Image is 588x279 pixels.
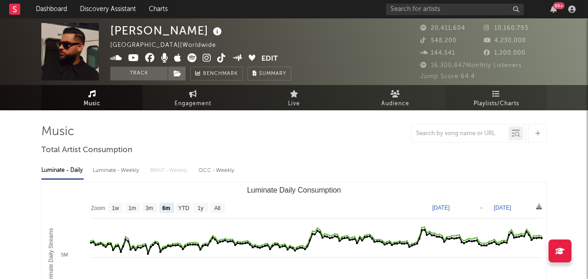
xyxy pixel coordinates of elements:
[386,4,524,15] input: Search for artists
[247,186,341,194] text: Luminate Daily Consumption
[484,25,528,31] span: 10,160,793
[474,98,519,109] span: Playlists/Charts
[484,38,526,44] span: 4,230,000
[484,50,526,56] span: 1,200,000
[190,67,243,80] a: Benchmark
[420,38,457,44] span: 548,200
[178,205,189,211] text: YTD
[381,98,409,109] span: Audience
[243,85,345,110] a: Live
[432,205,450,211] text: [DATE]
[446,85,547,110] a: Playlists/Charts
[91,205,105,211] text: Zoom
[412,130,509,137] input: Search by song name or URL
[478,205,484,211] text: →
[261,53,278,65] button: Edit
[288,98,300,109] span: Live
[259,71,286,76] span: Summary
[129,205,136,211] text: 1m
[84,98,101,109] span: Music
[420,74,475,80] span: Jump Score: 64.4
[214,205,220,211] text: All
[93,163,141,178] div: Luminate - Weekly
[494,205,511,211] text: [DATE]
[198,205,204,211] text: 1y
[248,67,291,80] button: Summary
[110,40,226,51] div: [GEOGRAPHIC_DATA] | Worldwide
[110,67,168,80] button: Track
[553,2,565,9] div: 99 +
[41,145,132,156] span: Total Artist Consumption
[110,23,224,38] div: [PERSON_NAME]
[345,85,446,110] a: Audience
[61,252,68,257] text: 5M
[41,85,142,110] a: Music
[142,85,243,110] a: Engagement
[175,98,211,109] span: Engagement
[420,25,465,31] span: 20,411,604
[198,163,235,178] div: OCC - Weekly
[41,163,84,178] div: Luminate - Daily
[420,50,455,56] span: 144,541
[146,205,153,211] text: 3m
[162,205,170,211] text: 6m
[112,205,119,211] text: 1w
[420,63,522,68] span: 16,300,847 Monthly Listeners
[550,6,557,13] button: 99+
[203,68,238,80] span: Benchmark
